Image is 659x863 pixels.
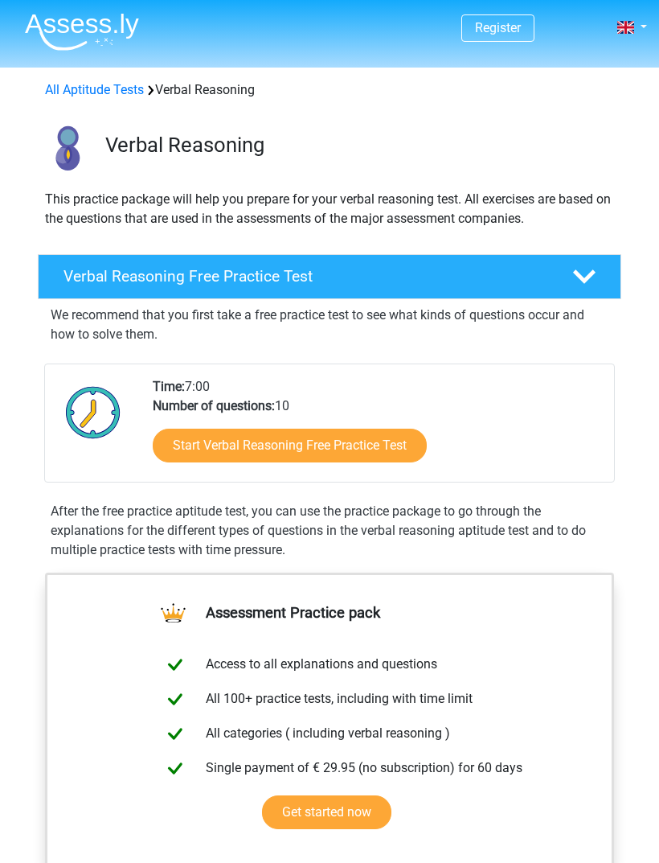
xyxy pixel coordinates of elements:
[51,306,608,344] p: We recommend that you first take a free practice test to see what kinds of questions occur and ho...
[153,398,275,413] b: Number of questions:
[25,13,139,51] img: Assessly
[141,377,613,482] div: 7:00 10
[58,377,129,447] img: Clock
[262,795,391,829] a: Get started now
[39,80,620,100] div: Verbal Reasoning
[475,20,521,35] a: Register
[31,254,628,299] a: Verbal Reasoning Free Practice Test
[45,190,614,228] p: This practice package will help you prepare for your verbal reasoning test. All exercises are bas...
[45,82,144,97] a: All Aptitude Tests
[105,133,608,158] h3: Verbal Reasoning
[39,119,96,177] img: verbal reasoning
[153,379,185,394] b: Time:
[63,267,549,286] h4: Verbal Reasoning Free Practice Test
[44,502,615,560] div: After the free practice aptitude test, you can use the practice package to go through the explana...
[153,429,427,462] a: Start Verbal Reasoning Free Practice Test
